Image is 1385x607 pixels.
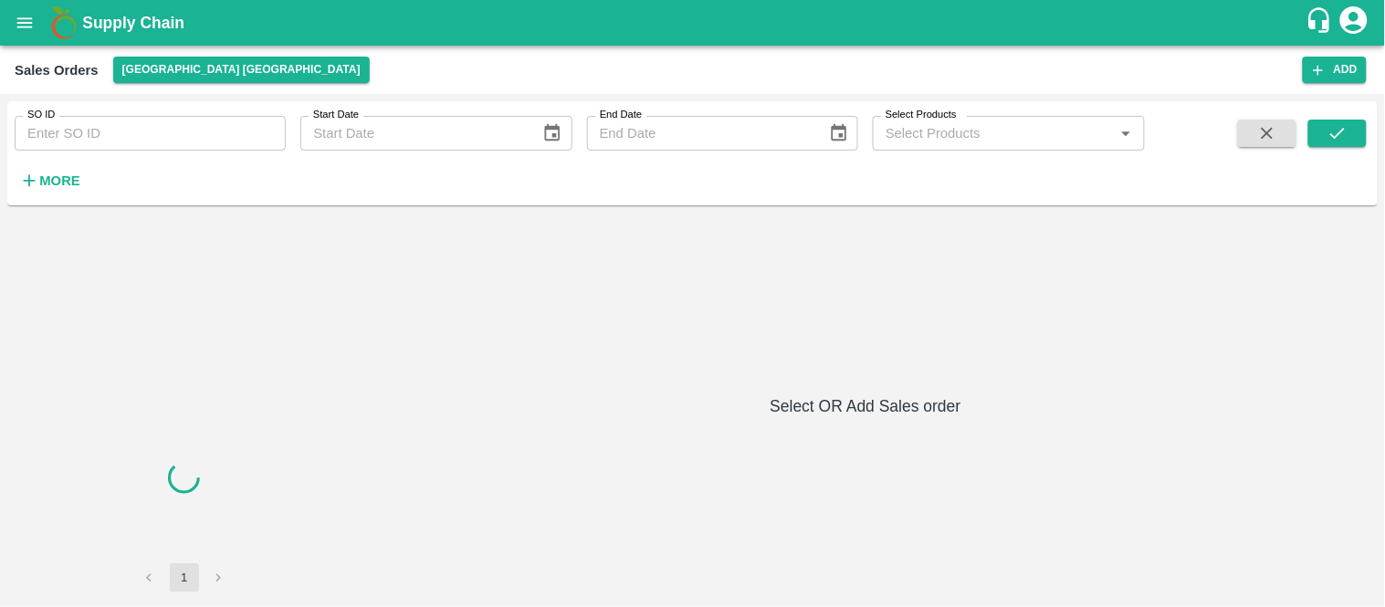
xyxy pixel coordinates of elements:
[313,108,359,122] label: Start Date
[15,165,85,196] button: More
[878,121,1108,145] input: Select Products
[1306,6,1338,39] div: customer-support
[82,10,1306,36] a: Supply Chain
[587,116,814,151] input: End Date
[82,14,184,32] b: Supply Chain
[361,393,1370,419] h6: Select OR Add Sales order
[886,108,957,122] label: Select Products
[170,563,199,592] button: page 1
[113,57,370,83] button: Select DC
[15,58,99,82] div: Sales Orders
[39,173,80,188] strong: More
[15,116,286,151] input: Enter SO ID
[1338,4,1370,42] div: account of current user
[132,563,236,592] nav: pagination navigation
[27,108,55,122] label: SO ID
[1114,121,1138,145] button: Open
[46,5,82,41] img: logo
[300,116,528,151] input: Start Date
[822,116,856,151] button: Choose date
[4,2,46,44] button: open drawer
[535,116,570,151] button: Choose date
[600,108,642,122] label: End Date
[1303,57,1367,83] button: Add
